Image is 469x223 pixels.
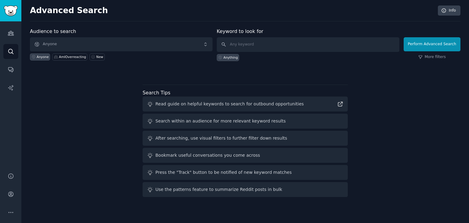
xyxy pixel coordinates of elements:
[155,186,282,193] div: Use the patterns feature to summarize Reddit posts in bulk
[155,152,260,159] div: Bookmark useful conversations you come across
[59,55,86,59] div: AmIOverreacting
[96,55,103,59] div: New
[438,5,460,16] a: Info
[155,118,286,124] div: Search within an audience for more relevant keyword results
[217,37,399,52] input: Any keyword
[155,101,304,107] div: Read guide on helpful keywords to search for outbound opportunities
[4,5,18,16] img: GummySearch logo
[30,6,434,16] h2: Advanced Search
[404,37,460,51] button: Perform Advanced Search
[418,54,446,60] a: More filters
[217,28,264,34] label: Keyword to look for
[224,55,238,60] div: Anything
[37,55,49,59] div: Anyone
[143,90,170,96] label: Search Tips
[89,53,104,60] a: New
[30,28,76,34] label: Audience to search
[30,37,213,51] button: Anyone
[155,135,287,141] div: After searching, use visual filters to further filter down results
[155,169,292,176] div: Press the "Track" button to be notified of new keyword matches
